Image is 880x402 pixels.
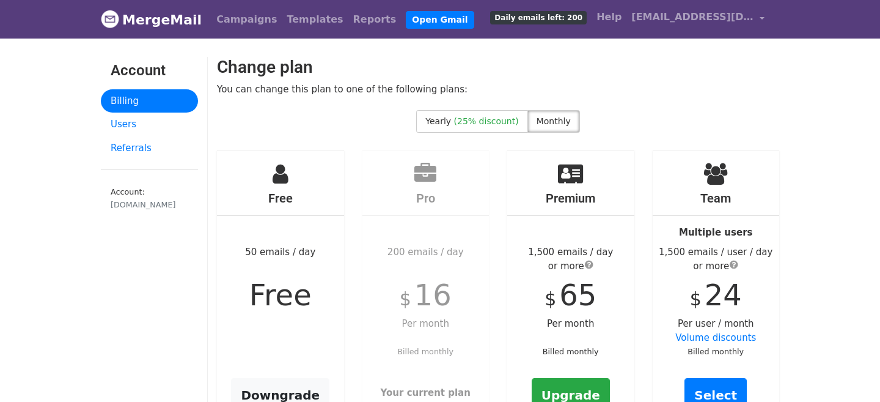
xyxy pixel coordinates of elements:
[282,7,348,32] a: Templates
[414,278,452,312] span: 16
[544,288,556,310] span: $
[631,10,754,24] span: [EMAIL_ADDRESS][DOMAIN_NAME]
[454,116,519,126] span: (25% discount)
[101,89,198,113] a: Billing
[543,347,599,356] small: Billed monthly
[485,5,592,29] a: Daily emails left: 200
[101,7,202,32] a: MergeMail
[400,288,411,310] span: $
[626,5,769,34] a: [EMAIL_ADDRESS][DOMAIN_NAME]
[217,191,344,206] h4: Free
[690,288,702,310] span: $
[507,245,634,273] div: 1,500 emails / day or more
[653,191,780,206] h4: Team
[208,83,595,110] div: You can change this plan to one of the following plans:
[348,7,402,32] a: Reports
[217,57,585,78] h2: Change plan
[679,227,752,238] strong: Multiple users
[101,113,198,136] a: Users
[211,7,282,32] a: Campaigns
[425,116,451,126] span: Yearly
[490,11,587,24] span: Daily emails left: 200
[537,116,571,126] span: Monthly
[249,278,312,312] span: Free
[111,62,188,80] h3: Account
[687,347,744,356] small: Billed monthly
[111,187,188,210] small: Account:
[507,191,634,206] h4: Premium
[406,11,474,29] a: Open Gmail
[381,387,471,398] strong: Your current plan
[362,191,490,206] h4: Pro
[397,347,453,356] small: Billed monthly
[592,5,626,29] a: Help
[675,332,756,343] a: Volume discounts
[559,278,596,312] span: 65
[653,245,780,273] div: 1,500 emails / user / day or more
[101,10,119,28] img: MergeMail logo
[705,278,742,312] span: 24
[101,136,198,160] a: Referrals
[111,199,188,210] div: [DOMAIN_NAME]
